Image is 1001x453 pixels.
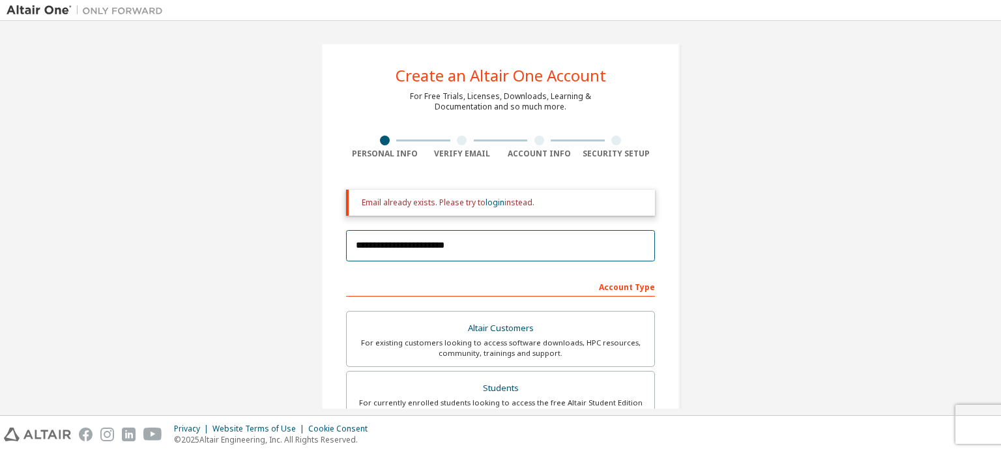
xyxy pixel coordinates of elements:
div: Account Type [346,276,655,297]
img: linkedin.svg [122,428,136,441]
img: altair_logo.svg [4,428,71,441]
a: login [486,197,504,208]
div: Altair Customers [355,319,646,338]
img: youtube.svg [143,428,162,441]
img: facebook.svg [79,428,93,441]
div: Students [355,379,646,398]
img: instagram.svg [100,428,114,441]
div: Email already exists. Please try to instead. [362,197,645,208]
div: For currently enrolled students looking to access the free Altair Student Edition bundle and all ... [355,398,646,418]
div: Create an Altair One Account [396,68,606,83]
div: For existing customers looking to access software downloads, HPC resources, community, trainings ... [355,338,646,358]
div: Website Terms of Use [212,424,308,434]
p: © 2025 Altair Engineering, Inc. All Rights Reserved. [174,434,375,445]
div: Cookie Consent [308,424,375,434]
div: Verify Email [424,149,501,159]
div: Privacy [174,424,212,434]
img: Altair One [7,4,169,17]
div: Personal Info [346,149,424,159]
div: For Free Trials, Licenses, Downloads, Learning & Documentation and so much more. [410,91,591,112]
div: Account Info [500,149,578,159]
div: Security Setup [578,149,656,159]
